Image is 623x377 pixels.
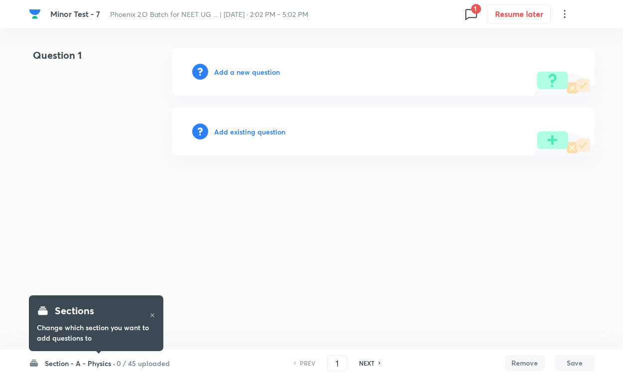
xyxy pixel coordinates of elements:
h6: Change which section you want to add questions to [37,322,155,343]
button: Remove [505,355,545,371]
h6: 0 / 45 uploaded [117,358,170,369]
h6: Add existing question [214,126,285,137]
img: Company Logo [29,8,41,20]
h6: NEXT [359,359,374,368]
h4: Sections [55,303,94,318]
a: Company Logo [29,8,43,20]
span: 1 [471,4,481,14]
button: Save [555,355,595,371]
h6: Add a new question [214,67,280,77]
button: Resume later [487,4,551,24]
span: Phoenix 2.O Batch for NEET UG ... | [DATE] · 2:02 PM - 5:02 PM [110,9,308,19]
h4: Question 1 [29,48,140,71]
span: Minor Test - 7 [50,8,100,19]
h6: Section - A - Physics · [45,358,115,369]
h6: PREV [300,359,315,368]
